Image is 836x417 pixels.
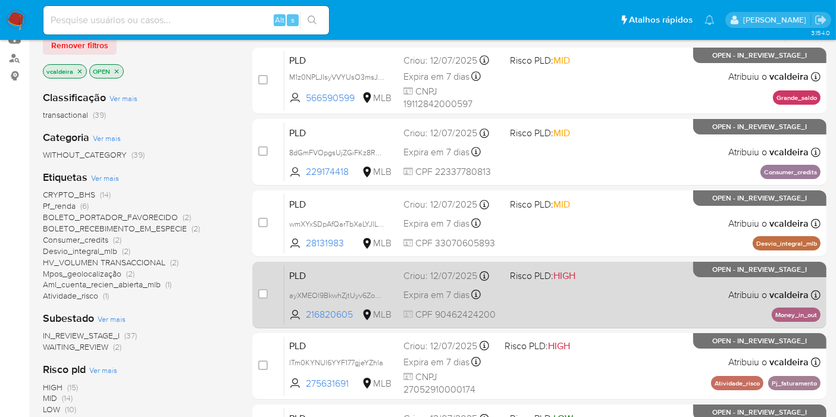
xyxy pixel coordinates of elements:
button: search-icon [300,12,324,29]
span: Alt [275,14,284,26]
span: s [291,14,295,26]
span: Atalhos rápidos [629,14,693,26]
a: Sair [815,14,827,26]
span: 3.154.0 [811,28,830,37]
a: Notificações [705,15,715,25]
input: Pesquise usuários ou casos... [43,12,329,28]
p: vitoria.caldeira@mercadolivre.com [743,14,810,26]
